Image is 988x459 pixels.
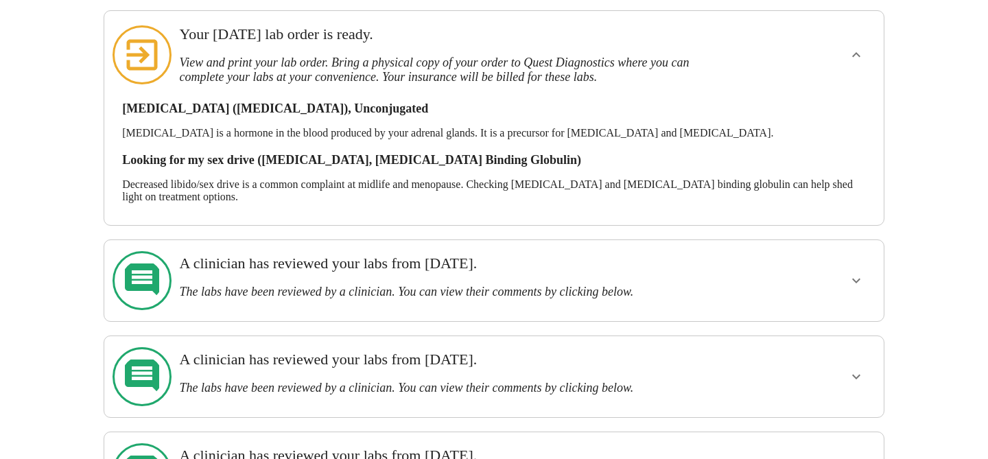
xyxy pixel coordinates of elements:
button: show more [840,264,873,297]
h3: View and print your lab order. Bring a physical copy of your order to Quest Diagnostics where you... [179,56,733,84]
button: show more [840,38,873,71]
p: Decreased libido/sex drive is a common complaint at midlife and menopause. Checking [MEDICAL_DATA... [122,178,866,203]
h3: The labs have been reviewed by a clinician. You can view their comments by clicking below. [179,381,733,395]
h3: Looking for my sex drive ([MEDICAL_DATA], [MEDICAL_DATA] Binding Globulin) [122,153,866,167]
h3: [MEDICAL_DATA] ([MEDICAL_DATA]), Unconjugated [122,102,866,116]
h3: A clinician has reviewed your labs from [DATE]. [179,255,733,272]
h3: The labs have been reviewed by a clinician. You can view their comments by clicking below. [179,285,733,299]
p: [MEDICAL_DATA] is a hormone in the blood produced by your adrenal glands. It is a precursor for [... [122,127,866,139]
h3: Your [DATE] lab order is ready. [179,25,733,43]
button: show more [840,360,873,393]
h3: A clinician has reviewed your labs from [DATE]. [179,351,733,368]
